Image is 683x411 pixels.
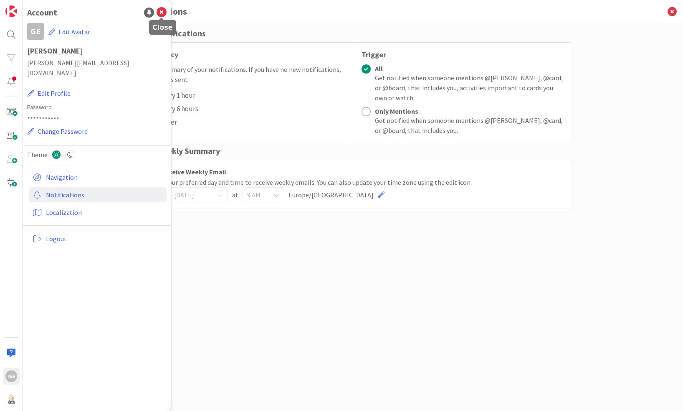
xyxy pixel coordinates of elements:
[5,5,17,17] img: Visit kanbanzone.com
[46,234,163,244] span: Logout
[362,49,564,60] div: Trigger
[152,23,173,31] h5: Close
[29,187,167,202] a: Notifications
[27,150,48,160] span: Theme
[27,103,167,112] label: Password
[159,102,198,115] span: Every 6 hours
[5,370,17,382] div: GE
[5,394,17,406] img: avatar
[143,177,564,187] div: Choose your preferred day and time to receive weekly emails. You can also update your time zone u...
[143,102,201,115] button: Every 6 hours
[143,49,344,60] div: Frequency
[27,58,167,78] span: [PERSON_NAME][EMAIL_ADDRESS][DOMAIN_NAME]
[27,6,57,19] div: Account
[375,64,564,73] div: All
[48,23,91,41] button: Edit Avatar
[27,88,71,99] button: Edit Profile
[143,64,344,84] div: Get a summary of your notifications. If you have no new notifications, no email is sent
[29,205,167,220] a: Localization
[29,170,167,185] a: Navigation
[247,189,266,201] span: 9 AM
[375,115,564,135] div: Get notified when someone mentions @[PERSON_NAME], @card, or @board, that includes you.
[134,145,572,157] div: Email Weekly Summary
[27,126,88,137] button: Change Password
[27,47,167,55] h1: [PERSON_NAME]
[174,189,209,201] span: [DATE]
[375,73,564,103] div: Get notified when someone mentions @[PERSON_NAME], @card, or @board, that includes you, activitie...
[134,27,572,40] div: Email Notifications
[143,166,226,177] label: Receive Weekly Email
[159,89,195,102] span: Every 1 hour
[159,116,177,128] span: Never
[288,190,374,200] span: Europe/[GEOGRAPHIC_DATA]
[375,107,564,115] div: Only Mentions
[232,190,238,200] span: at
[27,23,44,40] div: GE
